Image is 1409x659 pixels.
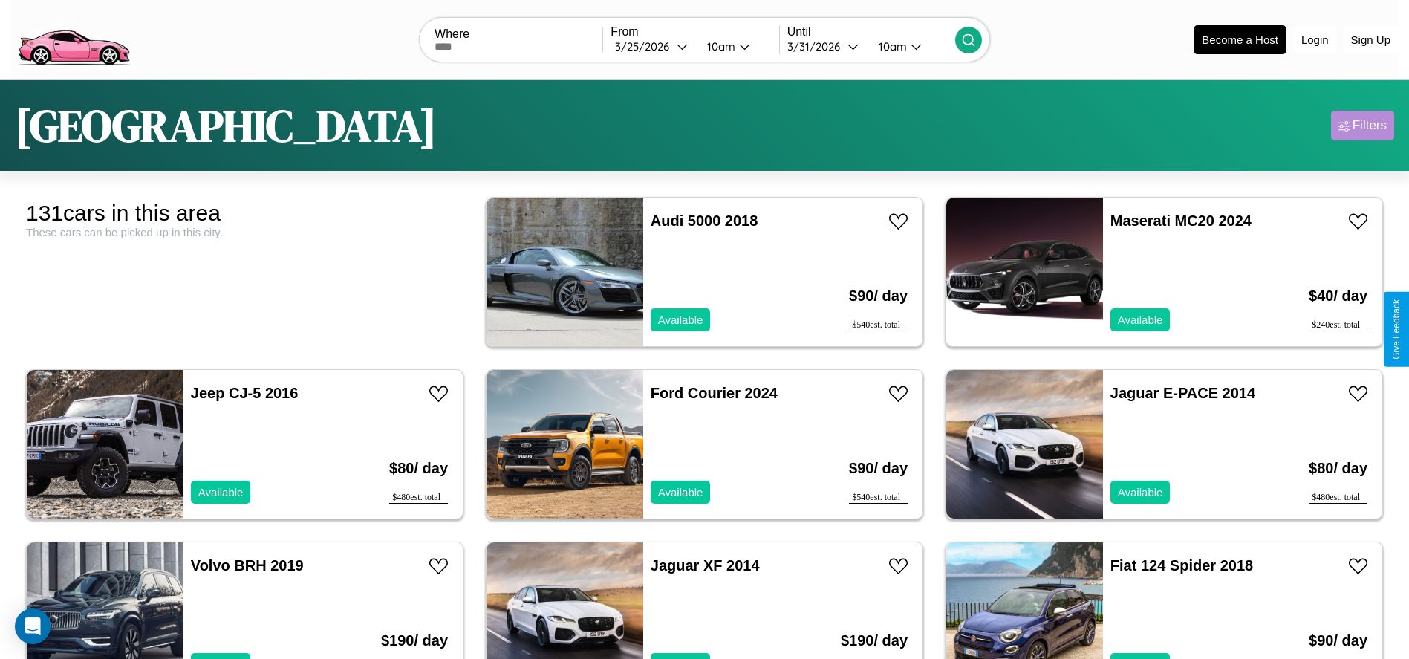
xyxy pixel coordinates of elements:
button: 10am [695,39,779,54]
h3: $ 80 / day [389,445,448,492]
button: 10am [867,39,955,54]
div: These cars can be picked up in this city. [26,226,463,238]
img: logo [11,7,136,69]
a: Jeep CJ-5 2016 [191,385,299,401]
div: 10am [700,39,739,53]
div: $ 540 est. total [849,319,908,331]
div: Open Intercom Messenger [15,608,51,644]
label: Where [435,27,602,41]
p: Available [1118,482,1163,502]
a: Jaguar E-PACE 2014 [1110,385,1255,401]
h3: $ 80 / day [1309,445,1367,492]
div: $ 540 est. total [849,492,908,504]
h3: $ 90 / day [849,445,908,492]
a: Audi 5000 2018 [651,212,758,229]
a: Ford Courier 2024 [651,385,778,401]
h3: $ 40 / day [1309,273,1367,319]
h1: [GEOGRAPHIC_DATA] [15,95,437,156]
div: Filters [1353,118,1387,133]
a: Fiat 124 Spider 2018 [1110,557,1253,574]
p: Available [658,310,703,330]
a: Volvo BRH 2019 [191,557,304,574]
div: $ 480 est. total [1309,492,1367,504]
div: 3 / 31 / 2026 [787,39,847,53]
div: 10am [871,39,911,53]
h3: $ 90 / day [849,273,908,319]
label: Until [787,25,955,39]
a: Maserati MC20 2024 [1110,212,1252,229]
p: Available [658,482,703,502]
div: Give Feedback [1391,299,1402,360]
button: Sign Up [1344,26,1398,53]
div: $ 480 est. total [389,492,448,504]
label: From [611,25,778,39]
button: Become a Host [1194,25,1286,54]
div: 131 cars in this area [26,201,463,226]
div: 3 / 25 / 2026 [615,39,677,53]
button: Filters [1331,111,1394,140]
button: 3/25/2026 [611,39,694,54]
div: $ 240 est. total [1309,319,1367,331]
button: Login [1294,26,1336,53]
a: Jaguar XF 2014 [651,557,760,574]
p: Available [198,482,244,502]
p: Available [1118,310,1163,330]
